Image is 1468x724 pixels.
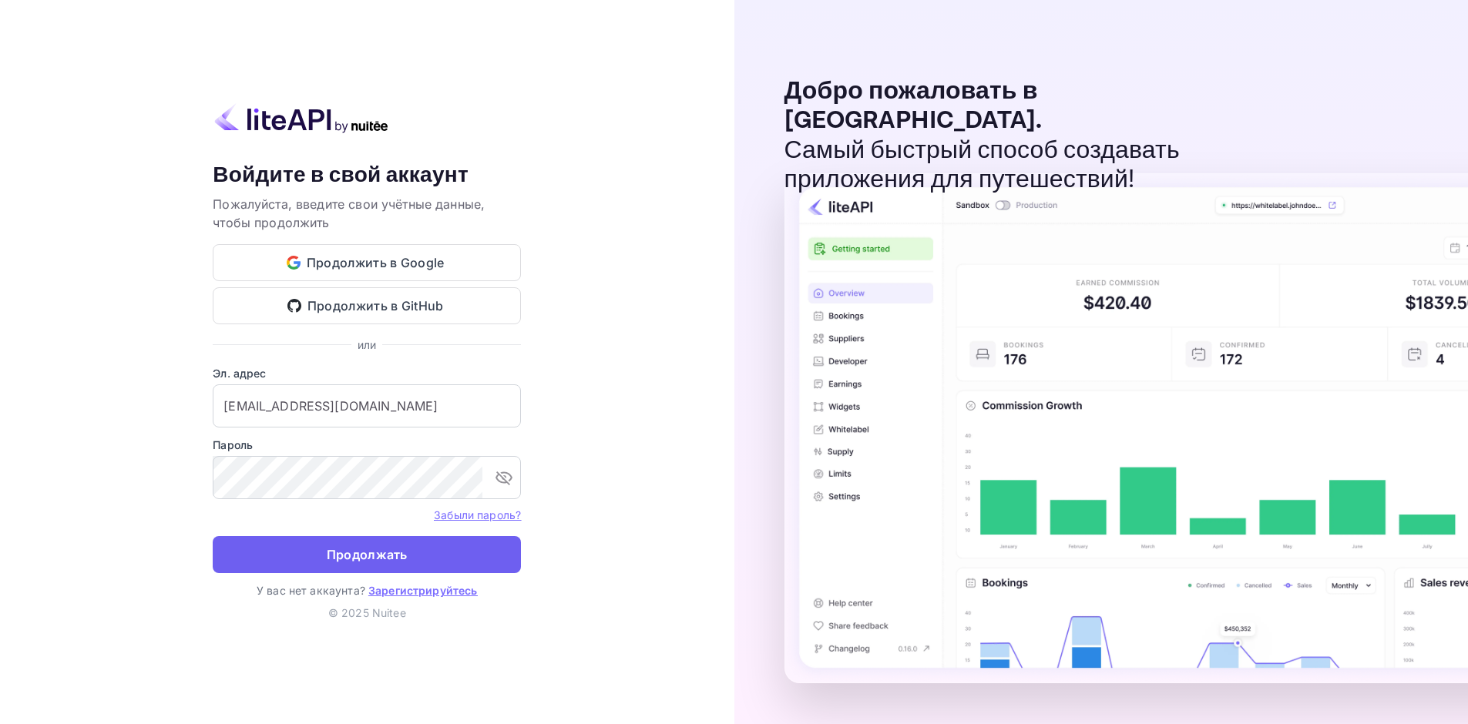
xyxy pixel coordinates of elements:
button: переключить видимость пароля [489,462,519,493]
input: Введите свой адрес электронной почты [213,384,521,427]
ya-tr-span: Добро пожаловать в [GEOGRAPHIC_DATA]. [784,75,1043,136]
ya-tr-span: или [358,338,376,351]
img: liteapi [213,103,390,133]
button: Продолжить в GitHub [213,287,521,324]
a: Забыли пароль? [434,507,521,522]
ya-tr-span: Войдите в свой аккаунт [213,161,469,189]
ya-tr-span: Эл. адрес [213,367,266,380]
ya-tr-span: Продолжать [327,545,408,565]
ya-tr-span: Продолжить в Google [307,253,445,273]
ya-tr-span: Забыли пароль? [434,508,521,521]
ya-tr-span: У вас нет аккаунта? [257,584,365,597]
ya-tr-span: © 2025 Nuitee [328,606,406,619]
ya-tr-span: Пожалуйста, введите свои учётные данные, чтобы продолжить [213,196,485,230]
a: Зарегистрируйтесь [368,584,478,597]
button: Продолжить в Google [213,244,521,281]
button: Продолжать [213,536,521,573]
ya-tr-span: Продолжить в GitHub [307,296,444,317]
ya-tr-span: Самый быстрый способ создавать приложения для путешествий! [784,135,1180,196]
ya-tr-span: Пароль [213,438,253,451]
